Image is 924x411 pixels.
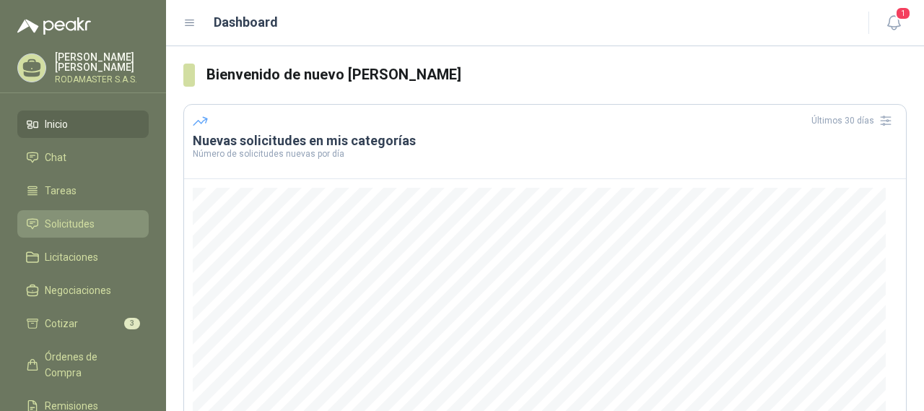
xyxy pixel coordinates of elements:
span: 1 [895,7,911,20]
p: Número de solicitudes nuevas por día [193,150,897,158]
span: Inicio [45,116,68,132]
span: 3 [124,318,140,329]
a: Chat [17,144,149,171]
span: Licitaciones [45,249,98,265]
button: 1 [881,10,907,36]
a: Órdenes de Compra [17,343,149,386]
a: Negociaciones [17,277,149,304]
span: Tareas [45,183,77,199]
a: Tareas [17,177,149,204]
span: Solicitudes [45,216,95,232]
a: Inicio [17,111,149,138]
span: Chat [45,150,66,165]
p: RODAMASTER S.A.S. [55,75,149,84]
a: Licitaciones [17,243,149,271]
p: [PERSON_NAME] [PERSON_NAME] [55,52,149,72]
a: Cotizar3 [17,310,149,337]
img: Logo peakr [17,17,91,35]
span: Negociaciones [45,282,111,298]
a: Solicitudes [17,210,149,238]
div: Últimos 30 días [811,109,897,132]
h3: Bienvenido de nuevo [PERSON_NAME] [206,64,907,86]
h1: Dashboard [214,12,278,33]
span: Cotizar [45,316,78,332]
span: Órdenes de Compra [45,349,135,381]
h3: Nuevas solicitudes en mis categorías [193,132,897,150]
